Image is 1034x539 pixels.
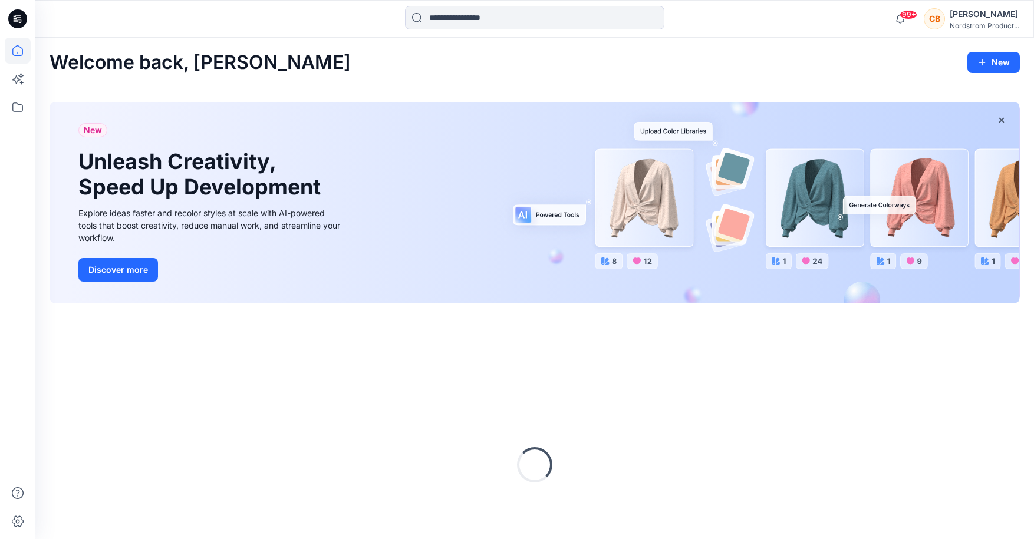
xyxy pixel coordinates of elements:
[950,7,1019,21] div: [PERSON_NAME]
[50,52,351,74] h2: Welcome back, [PERSON_NAME]
[78,258,344,282] a: Discover more
[84,123,102,137] span: New
[950,21,1019,30] div: Nordstrom Product...
[78,207,344,244] div: Explore ideas faster and recolor styles at scale with AI-powered tools that boost creativity, red...
[78,258,158,282] button: Discover more
[924,8,945,29] div: CB
[900,10,917,19] span: 99+
[967,52,1020,73] button: New
[78,149,326,200] h1: Unleash Creativity, Speed Up Development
